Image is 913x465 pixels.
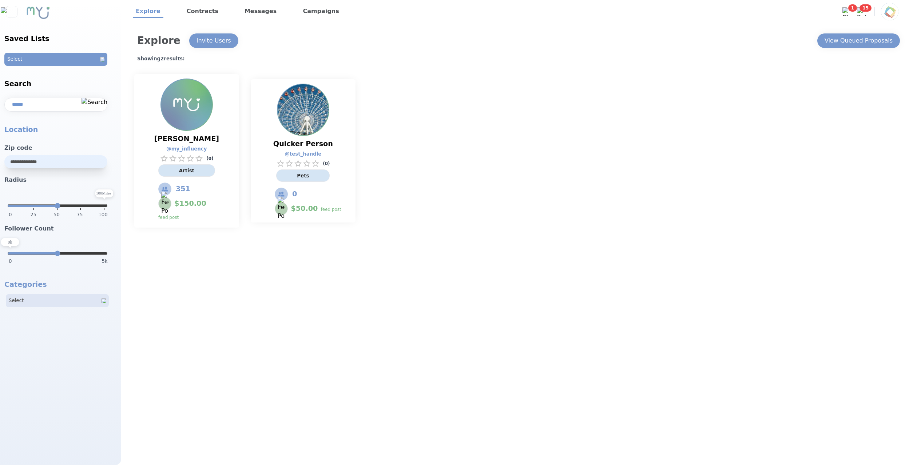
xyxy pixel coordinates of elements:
span: 15 [860,4,872,12]
img: Profile [278,84,329,135]
img: Close sidebar [1,7,22,16]
text: 100 Miles [96,191,111,195]
p: Location [4,125,117,135]
div: View Queued Proposals [825,36,893,45]
img: Followers [158,183,171,196]
button: Invite Users [189,33,238,48]
p: Select [9,297,24,304]
span: 50 [53,211,60,221]
p: feed post [321,207,341,212]
a: Messages [242,5,279,18]
button: SelectOpen [6,294,118,307]
a: Campaigns [300,5,342,18]
a: @ my_influency [166,145,199,153]
text: 0 k [8,240,12,245]
span: 0 [9,211,12,219]
img: Open [100,57,104,61]
h2: Categories [4,280,117,290]
button: View Queued Proposals [817,33,900,48]
p: ( 0 ) [206,156,213,161]
h3: Follower Count [4,224,117,233]
span: 0 [9,258,12,265]
h1: Explore [137,33,180,48]
h2: Search [4,79,117,89]
img: Profile [881,3,898,20]
span: $ 150.00 [174,199,206,209]
img: Chat [842,7,851,16]
span: $ 50.00 [291,204,318,214]
span: 25 [30,211,36,221]
img: Open [102,298,106,303]
span: 1 [848,4,857,12]
a: Contracts [184,5,221,18]
h3: Radius [4,176,117,184]
button: SelectOpen [4,53,117,66]
a: Explore [133,5,163,18]
span: Pets [297,173,309,179]
span: [PERSON_NAME] [154,134,219,144]
span: Artist [179,168,194,173]
img: Feed Post [161,192,168,215]
span: 100 [98,211,107,221]
h2: Saved Lists [4,34,117,44]
span: 75 [77,211,83,221]
img: Feed Post [278,197,285,220]
p: Select [7,56,22,63]
h3: Zip code [4,144,117,152]
span: 0 [292,189,297,199]
h1: Showing 2 results: [137,55,903,63]
div: Invite Users [197,36,231,45]
img: Followers [275,188,288,201]
p: ( 0 ) [323,161,330,167]
img: Profile [161,79,212,130]
span: 5k [102,258,108,265]
span: Quicker Person [273,139,333,149]
img: Bell [857,7,866,16]
p: feed post [158,215,179,220]
a: @ test_handle [285,151,314,158]
span: 351 [176,184,190,194]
